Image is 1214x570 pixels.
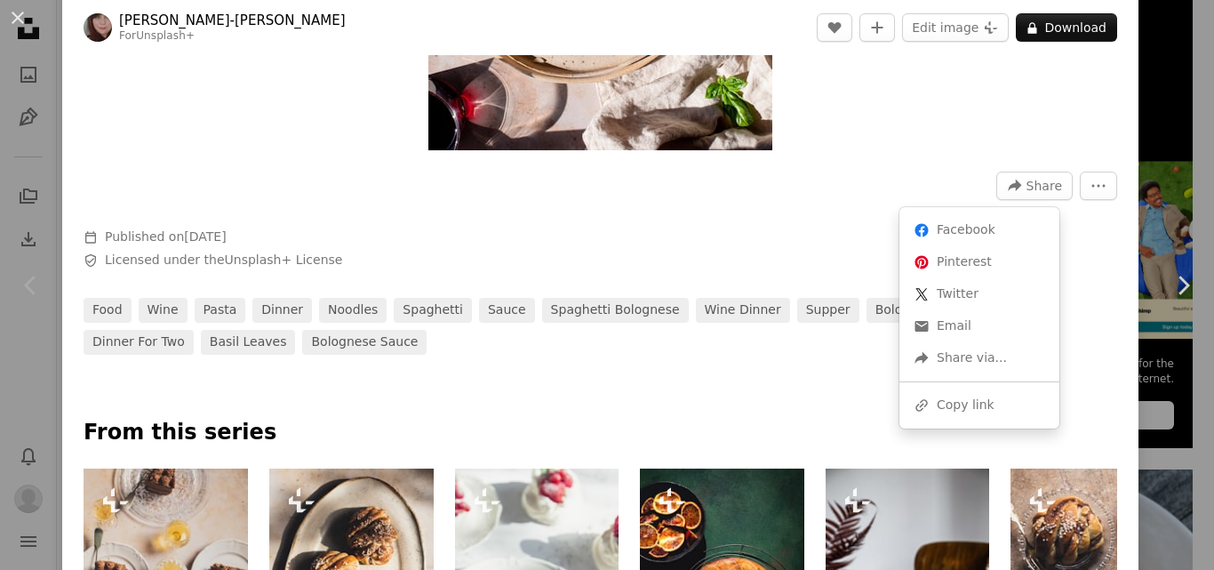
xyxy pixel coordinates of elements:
span: Share [1026,173,1062,199]
div: Share via... [907,342,1052,374]
a: Share on Pinterest [907,246,1052,278]
a: Share over email [907,310,1052,342]
a: Share on Facebook [907,214,1052,246]
div: Share this image [899,207,1059,429]
a: Share on Twitter [907,278,1052,310]
button: Share this image [996,172,1073,200]
div: Copy link [907,389,1052,421]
